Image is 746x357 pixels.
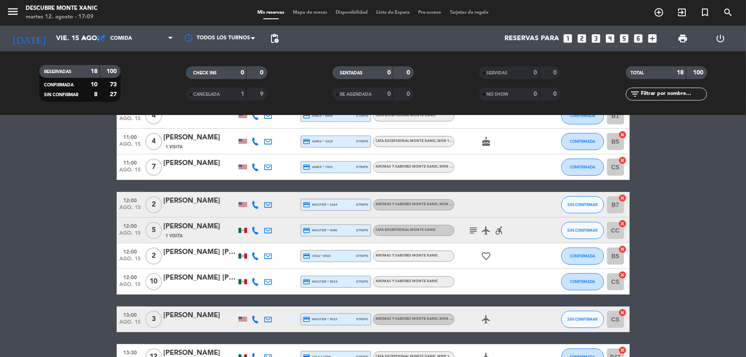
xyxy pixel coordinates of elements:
span: Disponibilidad [331,10,372,15]
div: [PERSON_NAME] [164,158,236,169]
strong: 8 [94,91,97,97]
span: BUSCAR [717,5,740,20]
span: CONFIRMADA [570,139,595,144]
span: SIN CONFIRMAR [567,317,598,322]
span: pending_actions [269,33,280,44]
button: CONFIRMADA [561,133,604,150]
span: Lista de Espera [372,10,414,15]
button: CONFIRMADA [561,107,604,124]
strong: 0 [241,70,244,76]
i: looks_5 [619,33,630,44]
i: menu [6,5,19,18]
span: ago. 15 [120,116,141,126]
span: 13:30 [120,347,141,357]
span: 2 [145,196,162,213]
button: SIN CONFIRMAR [561,196,604,213]
i: airplanemode_active [481,314,492,325]
span: ago. 15 [120,142,141,151]
span: SENTADAS [340,71,363,75]
span: Reservas para [504,35,559,43]
span: CONFIRMADA [44,83,74,87]
span: Pre-acceso [414,10,445,15]
span: master * 2464 [303,201,338,209]
button: CONFIRMADA [561,248,604,265]
div: [PERSON_NAME] [164,310,236,321]
i: search [723,7,733,18]
span: WALK IN [670,5,693,20]
span: 1 Visita [166,233,183,239]
i: credit_card [303,316,311,323]
strong: 100 [693,70,705,76]
span: SIN CONFIRMAR [567,202,598,207]
span: visa * 8533 [303,252,331,260]
i: credit_card [303,163,311,171]
span: RESERVAR MESA [647,5,670,20]
span: ago. 15 [120,230,141,240]
i: filter_list [630,89,640,99]
span: , MXN 1050 [436,139,456,143]
strong: 0 [260,70,265,76]
div: [PERSON_NAME] [164,132,236,143]
i: credit_card [303,138,311,145]
i: add_circle_outline [654,7,664,18]
strong: 9 [260,91,265,97]
strong: 0 [407,91,412,97]
span: amex * 7003 [303,163,333,171]
span: Aromas y Sabores Monte Xanic [376,203,458,206]
span: 13:00 [120,310,141,319]
span: stripe [356,202,369,207]
span: TOTAL [631,71,644,75]
span: stripe [356,164,369,170]
span: CONFIRMADA [570,279,595,284]
span: 12:00 [120,221,141,230]
strong: 18 [677,70,684,76]
span: SIN CONFIRMAR [567,228,598,233]
span: amex * 8009 [303,112,333,120]
i: favorite_border [481,251,492,261]
i: looks_one [562,33,573,44]
span: RESERVADAS [44,70,72,74]
span: , MXN 1050 [438,165,458,168]
i: credit_card [303,201,311,209]
span: Cata Excepcional Monte Xanic [376,114,436,117]
span: CONFIRMADA [570,165,595,169]
span: Aromas y Sabores Monte Xanic [376,165,458,168]
strong: 0 [387,91,391,97]
span: , MXN 1050 [438,317,458,321]
span: 11:00 [120,132,141,142]
span: 11:00 [120,157,141,167]
div: Descubre Monte Xanic [26,4,97,13]
span: stripe [356,279,369,284]
i: cancel [619,346,627,354]
span: Reserva especial [693,5,717,20]
span: Mis reservas [253,10,289,15]
span: CANCELADA [194,92,220,97]
i: credit_card [303,227,311,234]
i: arrow_drop_down [80,33,90,44]
span: CHECK INS [194,71,217,75]
button: menu [6,5,19,21]
i: [DATE] [6,29,52,48]
strong: 18 [91,68,97,74]
strong: 10 [91,82,97,88]
i: credit_card [303,112,311,120]
span: CONFIRMADA [570,254,595,258]
span: Cata Excepcional Monte Xanic [376,139,456,143]
i: looks_two [576,33,587,44]
strong: 27 [110,91,118,97]
i: cake [481,136,492,147]
span: 12:00 [120,195,141,205]
button: CONFIRMADA [561,159,604,176]
span: Aromas y Sabores Monte Xanic [376,280,438,283]
span: 2 [145,248,162,265]
span: Tarjetas de regalo [445,10,493,15]
span: Cata Excepcional Monte Xanic [376,228,436,232]
span: print [678,33,688,44]
div: [PERSON_NAME] [164,195,236,207]
i: cancel [619,271,627,279]
span: 12:00 [120,272,141,282]
span: stripe [356,253,369,259]
span: Aromas y Sabores Monte Xanic [376,254,438,257]
span: ago. 15 [120,167,141,177]
span: SIN CONFIRMAR [44,93,79,97]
